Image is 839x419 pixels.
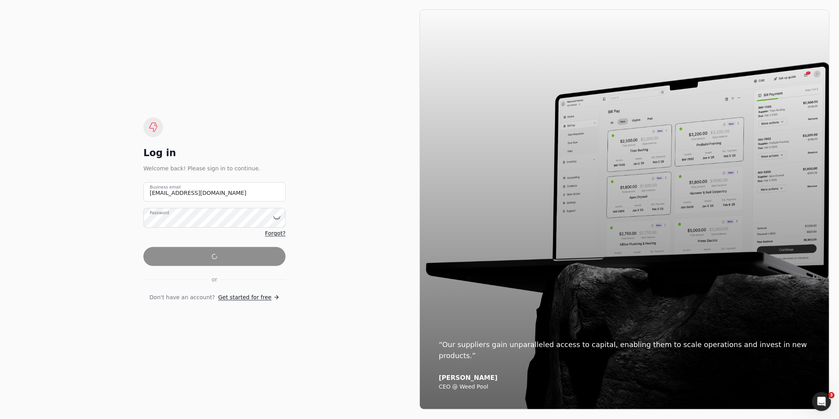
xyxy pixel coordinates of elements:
[150,184,181,191] label: Business email
[439,383,810,391] div: CEO @ Weed Pool
[218,293,279,302] a: Get started for free
[265,229,286,238] a: Forgot?
[828,392,835,398] span: 3
[439,339,810,361] div: “Our suppliers gain unparalleled access to capital, enabling them to scale operations and invest ...
[143,164,286,173] div: Welcome back! Please sign in to continue.
[218,293,271,302] span: Get started for free
[439,374,810,382] div: [PERSON_NAME]
[212,276,217,284] span: or
[812,392,831,411] iframe: Intercom live chat
[149,293,215,302] span: Don't have an account?
[150,210,169,216] label: Password
[143,147,286,159] div: Log in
